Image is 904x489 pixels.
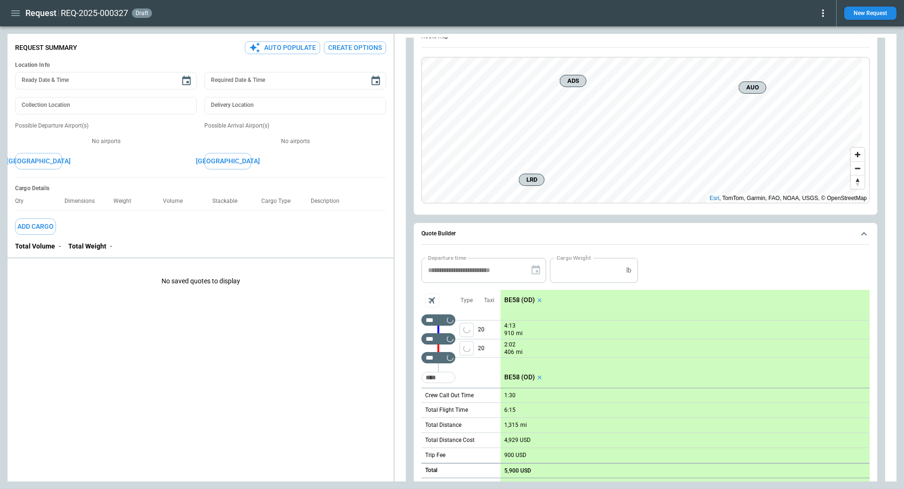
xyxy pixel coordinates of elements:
p: mi [516,329,523,337]
span: Aircraft selection [425,293,439,307]
p: 4:13 [504,322,516,329]
p: mi [520,421,527,429]
span: Type of sector [460,341,474,355]
p: 2:02 [504,341,516,348]
p: Crew Call Out Time [425,392,474,400]
button: Quote Builder [421,223,870,245]
p: Volume [163,198,190,205]
p: No saved quotes to display [8,262,394,300]
p: No airports [15,137,197,145]
button: Auto Populate [245,41,320,54]
p: 1:30 [504,392,516,399]
p: Cargo Type [261,198,298,205]
h6: Total [425,467,437,473]
p: 910 [504,329,514,337]
label: Departure time [428,254,467,262]
h1: Request [25,8,56,19]
h6: Cargo Details [15,185,386,192]
button: Add Cargo [15,218,56,235]
p: Dimensions [65,198,102,205]
p: Total Volume [15,242,55,250]
p: 5,900 USD [504,467,531,474]
p: lb [626,266,631,274]
span: LRD [523,175,541,184]
canvas: Map [422,57,862,203]
button: Reset bearing to north [851,175,864,189]
p: BE58 (OD) [504,296,535,304]
button: Create Options [324,41,386,54]
span: AUO [743,83,762,92]
button: left aligned [460,323,474,337]
p: Weight [113,198,139,205]
p: Qty [15,198,31,205]
p: 900 USD [504,452,526,459]
p: Possible Departure Airport(s) [15,122,197,130]
span: Type of sector [460,323,474,337]
p: 406 [504,348,514,356]
div: Route map [421,57,870,204]
div: Not found [421,314,455,326]
p: 20 [478,339,500,357]
button: [GEOGRAPHIC_DATA] [204,153,251,169]
span: ADS [564,76,582,86]
h6: Route map [421,33,449,40]
p: Type [460,297,473,305]
p: Description [311,198,347,205]
p: - [59,242,61,250]
p: 20 [478,321,500,339]
p: Trip Fee [425,451,445,459]
p: No airports [204,137,386,145]
p: Taxi [484,297,494,305]
p: 1,315 [504,422,518,429]
p: Total Weight [68,242,106,250]
a: Esri [710,195,719,201]
p: Total Flight Time [425,406,468,414]
div: Not found [421,352,455,363]
div: Too short [421,372,455,383]
span: draft [134,10,150,16]
p: Total Distance [425,421,461,429]
h2: REQ-2025-000327 [61,8,128,19]
p: Total Distance Cost [425,436,475,444]
button: Zoom in [851,148,864,161]
p: Possible Arrival Airport(s) [204,122,386,130]
div: Not found [421,333,455,345]
button: left aligned [460,341,474,355]
div: , TomTom, Garmin, FAO, NOAA, USGS, © OpenStreetMap [710,193,867,203]
h6: Quote Builder [421,231,456,237]
button: Zoom out [851,161,864,175]
button: Choose date [366,72,385,90]
p: - [110,242,112,250]
p: 6:15 [504,407,516,414]
p: Stackable [212,198,245,205]
button: New Request [844,7,896,20]
p: BE58 (OD) [504,373,535,381]
p: mi [516,348,523,356]
label: Cargo Weight [557,254,591,262]
h6: Location Info [15,62,386,69]
p: Request Summary [15,44,77,52]
p: 4,929 USD [504,437,531,444]
button: Choose date [177,72,196,90]
button: [GEOGRAPHIC_DATA] [15,153,62,169]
